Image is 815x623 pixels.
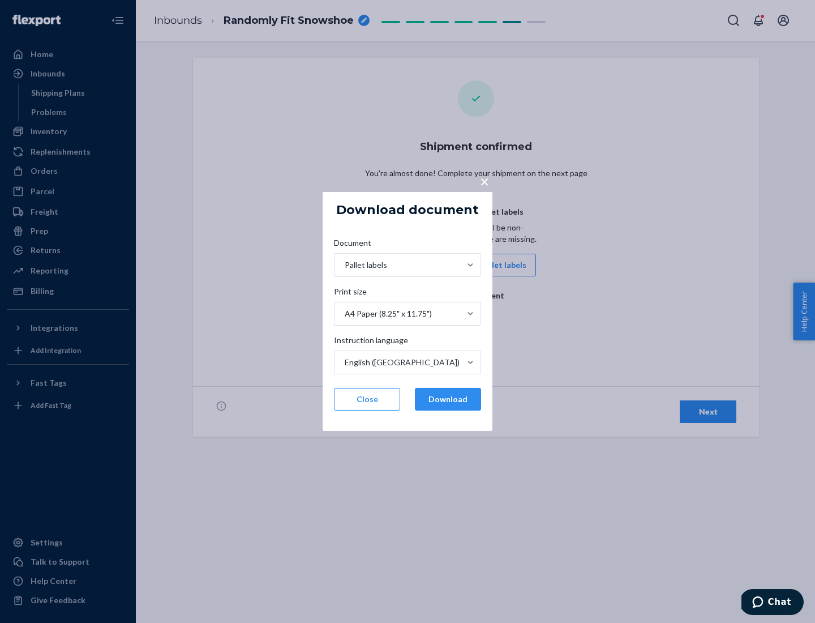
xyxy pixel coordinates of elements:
div: English ([GEOGRAPHIC_DATA]) [345,357,460,368]
span: Instruction language [334,335,408,351]
iframe: Opens a widget where you can chat to one of our agents [741,589,804,617]
div: Pallet labels [345,259,387,271]
button: Download [415,388,481,411]
button: Close [334,388,400,411]
h5: Download document [336,203,479,217]
span: Print size [334,286,367,302]
span: × [480,172,489,191]
div: A4 Paper (8.25" x 11.75") [345,308,432,319]
span: Document [334,237,371,253]
input: Print sizeA4 Paper (8.25" x 11.75") [344,308,345,319]
input: Instruction languageEnglish ([GEOGRAPHIC_DATA]) [344,357,345,368]
input: DocumentPallet labels [344,259,345,271]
